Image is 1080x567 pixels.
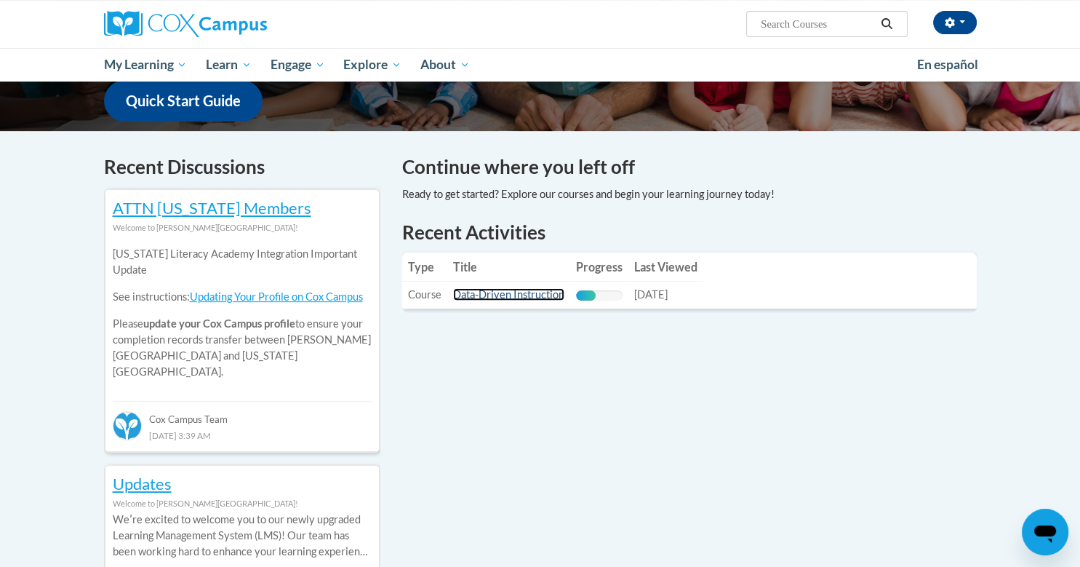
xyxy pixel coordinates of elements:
[634,288,668,301] span: [DATE]
[933,11,977,34] button: Account Settings
[628,253,703,282] th: Last Viewed
[95,48,197,82] a: My Learning
[104,80,263,122] a: Quick Start Guide
[876,15,897,33] button: Search
[206,56,252,74] span: Learn
[576,290,596,301] div: Progress, %
[1022,509,1068,555] iframe: Button to launch messaging window
[190,290,363,303] a: Updating Your Profile on Cox Campus
[402,219,977,245] h1: Recent Activities
[113,289,372,305] p: See instructions:
[82,48,999,82] div: Main menu
[271,56,325,74] span: Engage
[420,56,470,74] span: About
[343,56,401,74] span: Explore
[113,198,311,218] a: ATTN [US_STATE] Members
[917,57,978,72] span: En español
[143,317,295,330] b: update your Cox Campus profile
[104,153,380,181] h4: Recent Discussions
[759,15,876,33] input: Search Courses
[104,11,267,37] img: Cox Campus
[411,48,479,82] a: About
[113,401,372,427] div: Cox Campus Team
[261,48,335,82] a: Engage
[453,288,564,301] a: Data-Driven Instruction
[402,153,977,181] h4: Continue where you left off
[196,48,261,82] a: Learn
[113,411,142,440] img: Cox Campus Team
[408,288,441,301] span: Course
[570,253,628,282] th: Progress
[908,49,988,80] a: En español
[334,48,411,82] a: Explore
[113,512,372,560] p: Weʹre excited to welcome you to our newly upgraded Learning Management System (LMS)! Our team has...
[113,427,372,443] div: [DATE] 3:39 AM
[402,253,447,282] th: Type
[113,246,372,278] p: [US_STATE] Literacy Academy Integration Important Update
[113,474,172,493] a: Updates
[103,56,187,74] span: My Learning
[447,253,570,282] th: Title
[113,496,372,512] div: Welcome to [PERSON_NAME][GEOGRAPHIC_DATA]!
[113,236,372,391] div: Please to ensure your completion records transfer between [PERSON_NAME][GEOGRAPHIC_DATA] and [US_...
[104,11,380,37] a: Cox Campus
[113,220,372,236] div: Welcome to [PERSON_NAME][GEOGRAPHIC_DATA]!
